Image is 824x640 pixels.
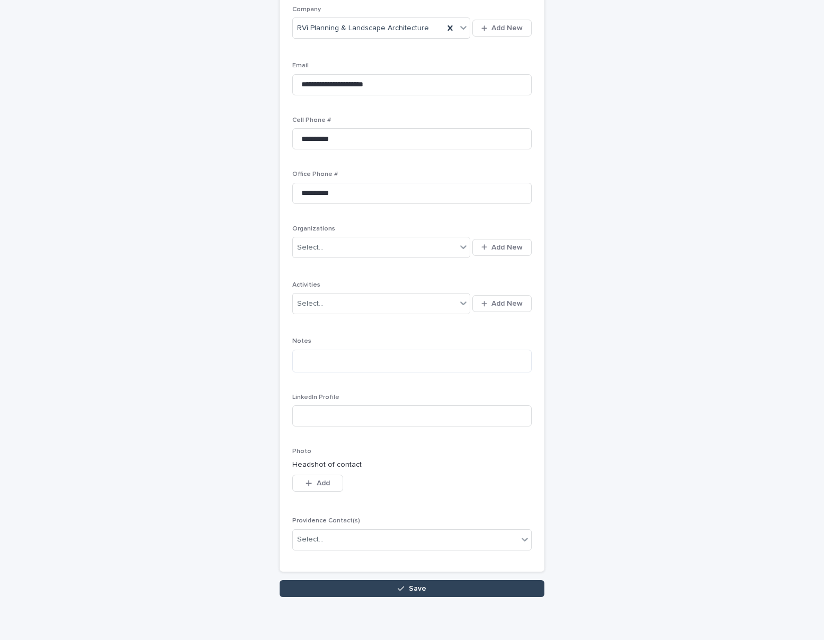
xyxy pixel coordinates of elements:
[491,300,523,307] span: Add New
[472,20,532,37] button: Add New
[292,282,320,288] span: Activities
[317,479,330,487] span: Add
[292,518,360,524] span: Providence Contact(s)
[292,338,311,344] span: Notes
[297,242,324,253] div: Select...
[491,244,523,251] span: Add New
[292,171,338,177] span: Office Phone #
[292,459,532,470] p: Headshot of contact
[491,24,523,32] span: Add New
[292,226,335,232] span: Organizations
[297,534,324,545] div: Select...
[292,117,331,123] span: Cell Phone #
[409,585,426,592] span: Save
[472,295,532,312] button: Add New
[292,475,343,492] button: Add
[297,23,429,34] span: RVi Planning & Landscape Architecture
[292,6,321,13] span: Company
[280,580,544,597] button: Save
[292,63,309,69] span: Email
[472,239,532,256] button: Add New
[292,394,339,401] span: LinkedIn Profile
[292,448,311,455] span: Photo
[297,298,324,309] div: Select...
